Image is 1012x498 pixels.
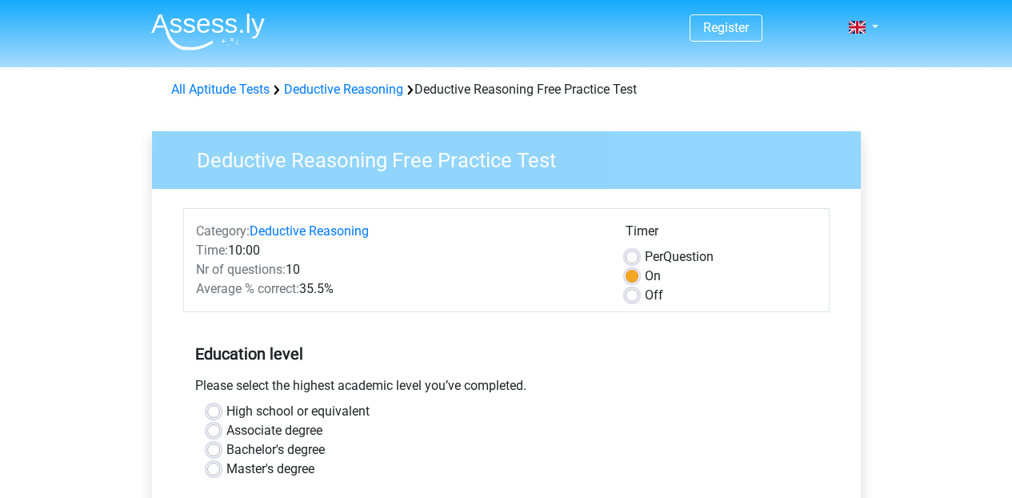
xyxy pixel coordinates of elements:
a: Deductive Reasoning [250,223,369,239]
span: Nr of questions: [196,262,286,277]
a: All Aptitude Tests [171,82,270,97]
label: Off [645,286,663,305]
div: 35.5% [184,279,614,299]
span: Average % correct: [196,281,299,296]
div: 10 [184,260,614,279]
label: High school or equivalent [226,402,370,421]
h5: Education level [195,338,818,370]
span: Category: [196,223,250,239]
label: Question [645,247,714,267]
label: Associate degree [226,421,322,440]
label: On [645,267,661,286]
h3: Deductive Reasoning Free Practice Test [178,142,849,173]
span: Per [645,249,663,264]
div: Please select the highest academic level you’ve completed. [183,376,830,402]
label: Master's degree [226,460,314,479]
a: Deductive Reasoning [284,82,403,97]
a: Register [703,20,749,35]
div: 10:00 [184,241,614,260]
div: Deductive Reasoning Free Practice Test [165,80,848,99]
span: Time: [196,243,228,258]
div: Timer [626,222,817,247]
img: Assessly [151,13,265,50]
label: Bachelor's degree [226,440,325,460]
